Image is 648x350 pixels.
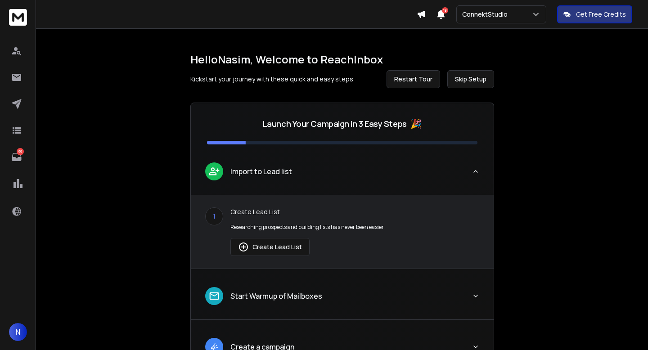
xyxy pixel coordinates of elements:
button: N [9,323,27,341]
img: lead [208,290,220,302]
div: 1 [205,207,223,225]
p: Launch Your Campaign in 3 Easy Steps [263,117,407,130]
a: 99 [8,148,26,166]
p: ConnektStudio [462,10,511,19]
img: lead [208,166,220,177]
span: 19 [442,7,448,13]
button: Skip Setup [447,70,494,88]
button: leadImport to Lead list [191,155,494,195]
button: Restart Tour [387,70,440,88]
p: Import to Lead list [230,166,292,177]
span: 🎉 [410,117,422,130]
p: Researching prospects and building lists has never been easier. [230,224,479,231]
button: Get Free Credits [557,5,632,23]
h1: Hello Nasim , Welcome to ReachInbox [190,52,494,67]
p: Get Free Credits [576,10,626,19]
button: Create Lead List [230,238,310,256]
p: Start Warmup of Mailboxes [230,291,322,301]
button: leadStart Warmup of Mailboxes [191,280,494,319]
p: Kickstart your journey with these quick and easy steps [190,75,353,84]
p: Create Lead List [230,207,479,216]
span: Skip Setup [455,75,486,84]
div: leadImport to Lead list [191,195,494,269]
p: 99 [17,148,24,155]
img: lead [238,242,249,252]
